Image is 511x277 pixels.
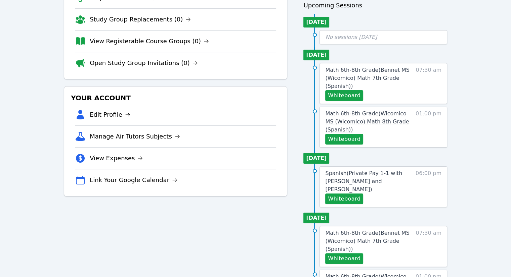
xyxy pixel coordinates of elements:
[416,229,441,264] span: 07:30 am
[90,37,209,46] a: View Registerable Course Groups (0)
[416,110,441,145] span: 01:00 pm
[325,193,363,204] button: Whiteboard
[90,110,130,119] a: Edit Profile
[303,213,329,223] li: [DATE]
[303,50,329,60] li: [DATE]
[325,229,412,253] a: Math 6th-8th Grade(Bennet MS (Wicomico) Math 7th Grade (Spanish))
[90,15,191,24] a: Study Group Replacements (0)
[303,17,329,27] li: [DATE]
[325,90,363,101] button: Whiteboard
[325,34,377,40] span: No sessions [DATE]
[325,110,409,133] span: Math 6th-8th Grade ( Wicomico MS (Wicomico) Math 8th Grade (Spanish) )
[90,154,143,163] a: View Expenses
[416,169,441,204] span: 06:00 pm
[90,175,177,185] a: Link Your Google Calendar
[303,1,447,10] h3: Upcoming Sessions
[90,132,180,141] a: Manage Air Tutors Subjects
[325,67,409,89] span: Math 6th-8th Grade ( Bennet MS (Wicomico) Math 7th Grade (Spanish) )
[90,58,198,68] a: Open Study Group Invitations (0)
[325,170,402,192] span: Spanish ( Private Pay 1-1 with [PERSON_NAME] and [PERSON_NAME] )
[325,110,412,134] a: Math 6th-8th Grade(Wicomico MS (Wicomico) Math 8th Grade (Spanish))
[325,134,363,145] button: Whiteboard
[325,253,363,264] button: Whiteboard
[416,66,441,101] span: 07:30 am
[325,169,412,193] a: Spanish(Private Pay 1-1 with [PERSON_NAME] and [PERSON_NAME])
[70,92,282,104] h3: Your Account
[325,230,409,252] span: Math 6th-8th Grade ( Bennet MS (Wicomico) Math 7th Grade (Spanish) )
[303,153,329,164] li: [DATE]
[325,66,412,90] a: Math 6th-8th Grade(Bennet MS (Wicomico) Math 7th Grade (Spanish))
